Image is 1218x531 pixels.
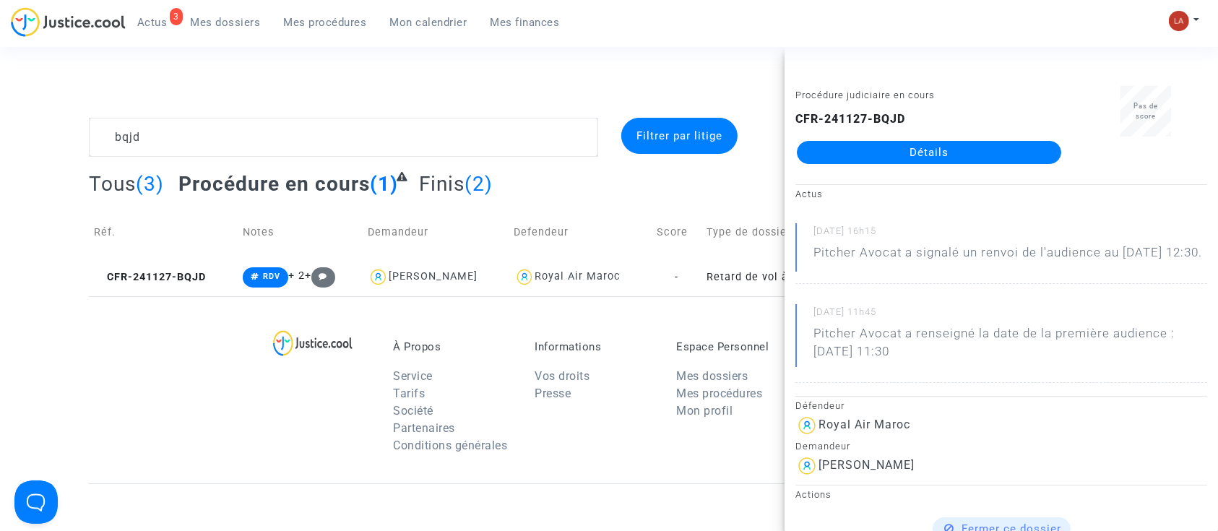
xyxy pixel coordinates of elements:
[535,369,589,383] a: Vos droits
[795,454,819,478] img: icon-user.svg
[797,141,1061,164] a: Détails
[535,387,571,400] a: Presse
[813,243,1202,269] p: Pitcher Avocat a signalé un renvoi de l'audience au [DATE] 12:30.
[813,324,1207,368] p: Pitcher Avocat a renseigné la date de la première audience : [DATE] 11:30
[393,421,455,435] a: Partenaires
[393,404,433,418] a: Société
[379,12,479,33] a: Mon calendrier
[701,207,878,258] td: Type de dossier
[393,369,433,383] a: Service
[178,172,370,196] span: Procédure en cours
[14,480,58,524] iframe: Help Scout Beacon - Open
[652,207,701,258] td: Score
[509,207,652,258] td: Defendeur
[813,306,1207,324] small: [DATE] 11h45
[535,270,621,282] div: Royal Air Maroc
[363,207,509,258] td: Demandeur
[368,267,389,288] img: icon-user.svg
[795,400,845,411] small: Défendeur
[137,16,168,29] span: Actus
[238,207,363,258] td: Notes
[535,340,655,353] p: Informations
[393,387,425,400] a: Tarifs
[370,172,398,196] span: (1)
[813,225,1207,243] small: [DATE] 16h15
[272,12,379,33] a: Mes procédures
[819,418,910,431] div: Royal Air Maroc
[676,387,762,400] a: Mes procédures
[393,439,507,452] a: Conditions générales
[676,369,748,383] a: Mes dossiers
[795,489,832,500] small: Actions
[179,12,272,33] a: Mes dossiers
[675,271,678,283] span: -
[273,330,353,356] img: logo-lg.svg
[819,458,915,472] div: [PERSON_NAME]
[11,7,126,37] img: jc-logo.svg
[191,16,261,29] span: Mes dossiers
[795,112,905,126] b: CFR-241127-BQJD
[305,269,336,282] span: +
[136,172,164,196] span: (3)
[389,270,478,282] div: [PERSON_NAME]
[288,269,305,282] span: + 2
[636,129,722,142] span: Filtrer par litige
[795,414,819,437] img: icon-user.svg
[89,172,136,196] span: Tous
[126,12,179,33] a: 3Actus
[795,441,850,452] small: Demandeur
[419,172,465,196] span: Finis
[795,189,823,199] small: Actus
[390,16,467,29] span: Mon calendrier
[491,16,560,29] span: Mes finances
[1169,11,1189,31] img: 3f9b7d9779f7b0ffc2b90d026f0682a9
[284,16,367,29] span: Mes procédures
[676,404,733,418] a: Mon profil
[514,267,535,288] img: icon-user.svg
[701,258,878,296] td: Retard de vol à l'arrivée (hors UE - Convention de [GEOGRAPHIC_DATA])
[94,271,206,283] span: CFR-241127-BQJD
[263,272,280,281] span: RDV
[676,340,796,353] p: Espace Personnel
[393,340,513,353] p: À Propos
[1133,102,1158,120] span: Pas de score
[795,90,935,100] small: Procédure judiciaire en cours
[479,12,571,33] a: Mes finances
[465,172,493,196] span: (2)
[89,207,238,258] td: Réf.
[170,8,183,25] div: 3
